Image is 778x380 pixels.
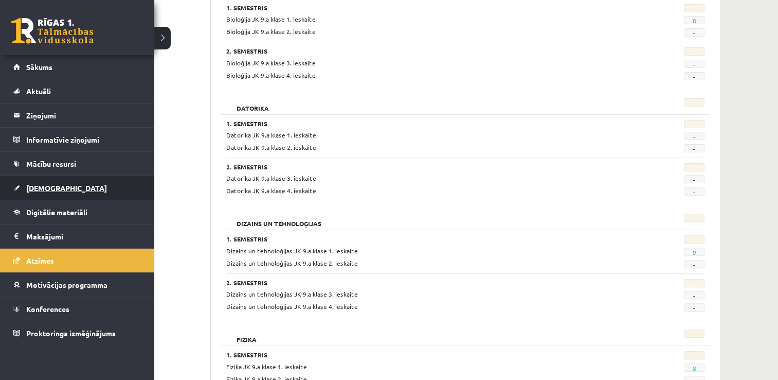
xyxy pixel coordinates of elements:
[26,329,116,338] span: Proktoringa izmēģinājums
[226,163,622,170] h3: 2. Semestris
[226,47,622,55] h3: 2. Semestris
[26,103,141,127] legend: Ziņojumi
[226,15,316,23] span: Bioloģija JK 9.a klase 1. ieskaite
[13,103,141,127] a: Ziņojumi
[26,62,52,72] span: Sākums
[26,304,69,314] span: Konferences
[226,59,316,67] span: Bioloģija JK 9.a klase 3. ieskaite
[26,128,141,151] legend: Informatīvie ziņojumi
[13,273,141,297] a: Motivācijas programma
[26,87,51,96] span: Aktuāli
[26,256,54,265] span: Atzīmes
[13,79,141,103] a: Aktuāli
[26,159,76,168] span: Mācību resursi
[13,128,141,151] a: Informatīvie ziņojumi
[226,4,622,11] h3: 1. Semestris
[226,214,332,224] h2: Dizains un tehnoloģijas
[684,60,704,68] span: -
[26,183,107,193] span: [DEMOGRAPHIC_DATA]
[13,176,141,200] a: [DEMOGRAPHIC_DATA]
[26,208,87,217] span: Digitālie materiāli
[11,18,94,44] a: Rīgas 1. Tālmācības vidusskola
[226,71,316,79] span: Bioloģija JK 9.a klase 4. ieskaite
[13,249,141,272] a: Atzīmes
[226,290,358,298] span: Dizains un tehnoloģijas JK 9.a klase 3. ieskaite
[26,224,141,248] legend: Maksājumi
[692,364,696,372] a: 8
[692,248,696,256] a: 9
[226,279,622,286] h3: 2. Semestris
[13,200,141,224] a: Digitālie materiāli
[226,235,622,243] h3: 1. Semestris
[684,260,704,268] span: -
[226,98,279,109] h2: Datorika
[684,303,704,312] span: -
[226,120,622,127] h3: 1. Semestris
[226,143,316,151] span: Datorika JK 9.a klase 2. ieskaite
[13,55,141,79] a: Sākums
[226,131,316,139] span: Datorika JK 9.a klase 1. ieskaite
[226,247,358,255] span: Dizains un tehnoloģijas JK 9.a klase 1. ieskaite
[13,297,141,321] a: Konferences
[684,187,704,196] span: -
[13,224,141,248] a: Maksājumi
[226,351,622,358] h3: 1. Semestris
[684,291,704,299] span: -
[684,175,704,183] span: -
[226,186,316,195] span: Datorika JK 9.a klase 4. ieskaite
[226,259,358,267] span: Dizains un tehnoloģijas JK 9.a klase 2. ieskaite
[13,321,141,345] a: Proktoringa izmēģinājums
[13,152,141,176] a: Mācību resursi
[26,280,107,289] span: Motivācijas programma
[692,16,696,25] a: 8
[684,72,704,80] span: -
[226,362,307,371] span: Fizika JK 9.a klase 1. ieskaite
[226,174,316,182] span: Datorika JK 9.a klase 3. ieskaite
[226,302,358,310] span: Dizains un tehnoloģijas JK 9.a klase 4. ieskaite
[684,144,704,152] span: -
[226,27,316,36] span: Bioloģija JK 9.a klase 2. ieskaite
[226,330,267,340] h2: Fizika
[684,132,704,140] span: -
[684,28,704,37] span: -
